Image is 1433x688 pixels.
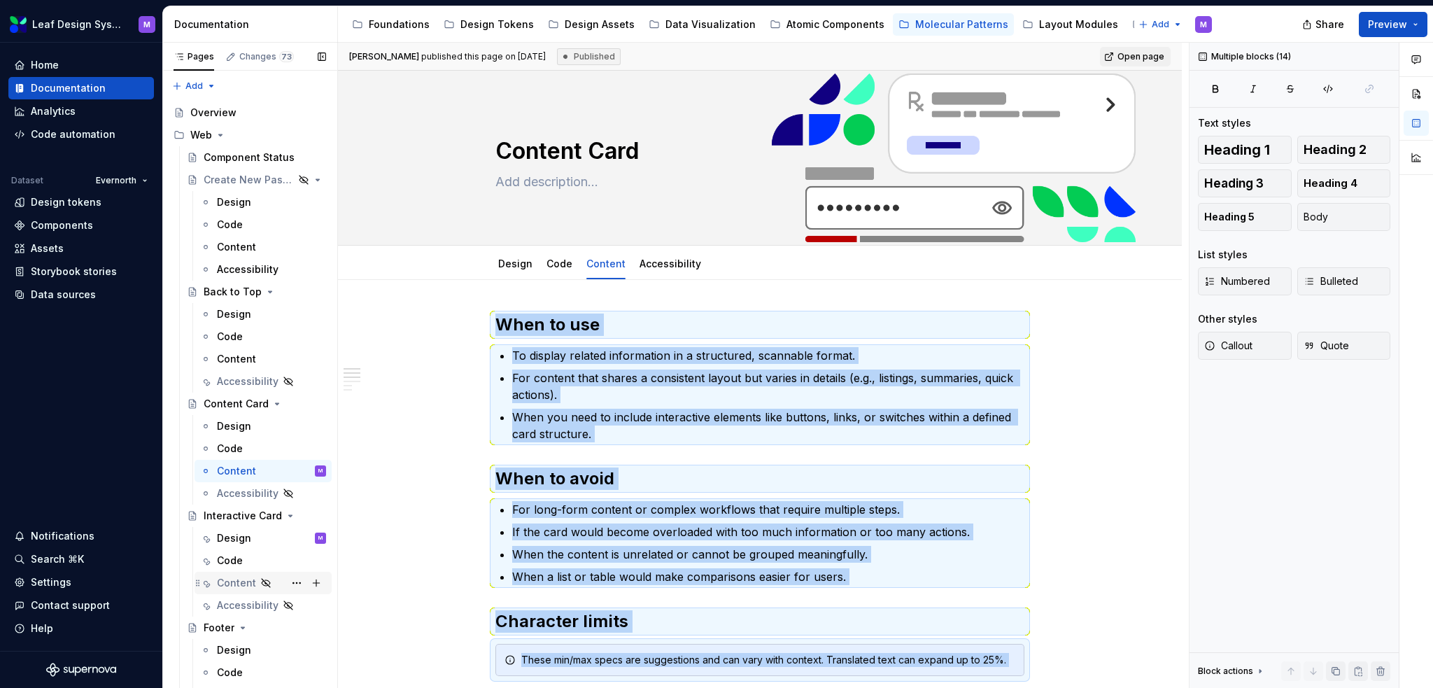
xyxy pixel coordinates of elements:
[31,552,84,566] div: Search ⌘K
[1304,143,1367,157] span: Heading 2
[181,617,332,639] a: Footer
[46,663,116,677] svg: Supernova Logo
[8,260,154,283] a: Storybook stories
[31,288,96,302] div: Data sources
[31,622,53,636] div: Help
[217,486,278,500] div: Accessibility
[1198,267,1292,295] button: Numbered
[8,77,154,99] a: Documentation
[346,10,1131,38] div: Page tree
[493,248,538,278] div: Design
[512,370,1024,403] p: For content that shares a consistent layout but varies in details (e.g., listings, summaries, qui...
[1304,176,1357,190] span: Heading 4
[181,505,332,527] a: Interactive Card
[1204,176,1264,190] span: Heading 3
[346,13,435,36] a: Foundations
[542,13,640,36] a: Design Assets
[318,531,323,545] div: M
[512,546,1024,563] p: When the content is unrelated or cannot be grouped meaningfully.
[190,106,237,120] div: Overview
[1204,210,1255,224] span: Heading 5
[1039,17,1118,31] div: Layout Modules
[217,374,278,388] div: Accessibility
[546,258,572,269] a: Code
[512,524,1024,540] p: If the card would become overloaded with too much information or too many actions.
[1198,661,1266,681] div: Block actions
[460,17,534,31] div: Design Tokens
[8,525,154,547] button: Notifications
[195,191,332,213] a: Design
[217,576,256,590] div: Content
[31,81,106,95] div: Documentation
[168,101,332,124] a: Overview
[1200,19,1207,30] div: M
[1198,203,1292,231] button: Heading 5
[565,17,635,31] div: Design Assets
[168,124,332,146] div: Web
[643,13,761,36] a: Data Visualization
[1297,169,1391,197] button: Heading 4
[195,482,332,505] a: Accessibility
[217,643,251,657] div: Design
[190,128,212,142] div: Web
[31,104,76,118] div: Analytics
[495,468,614,489] strong: When to avoid
[217,464,256,478] div: Content
[11,175,43,186] div: Dataset
[195,639,332,661] a: Design
[195,258,332,281] a: Accessibility
[1198,136,1292,164] button: Heading 1
[1295,12,1353,37] button: Share
[168,76,220,96] button: Add
[8,237,154,260] a: Assets
[495,314,600,335] strong: When to use
[557,48,621,65] div: Published
[195,437,332,460] a: Code
[204,173,294,187] div: Create New Password
[495,610,1024,633] h2: Character limits
[1127,13,1255,36] a: Design Packages
[349,51,546,62] span: published this page on [DATE]
[349,51,419,62] span: [PERSON_NAME]
[181,281,332,303] a: Back to Top
[1359,12,1427,37] button: Preview
[195,236,332,258] a: Content
[217,330,243,344] div: Code
[8,214,154,237] a: Components
[915,17,1008,31] div: Molecular Patterns
[498,258,532,269] a: Design
[31,218,93,232] div: Components
[1368,17,1407,31] span: Preview
[1198,312,1257,326] div: Other styles
[195,527,332,549] a: DesignM
[369,17,430,31] div: Foundations
[195,348,332,370] a: Content
[8,123,154,146] a: Code automation
[31,575,71,589] div: Settings
[893,13,1014,36] a: Molecular Patterns
[8,594,154,617] button: Contact support
[204,150,295,164] div: Component Status
[195,213,332,236] a: Code
[1204,143,1270,157] span: Heading 1
[634,248,707,278] div: Accessibility
[195,415,332,437] a: Design
[1134,15,1187,34] button: Add
[217,531,251,545] div: Design
[279,51,294,62] span: 73
[786,17,884,31] div: Atomic Components
[1152,19,1169,30] span: Add
[1304,274,1358,288] span: Bulleted
[8,100,154,122] a: Analytics
[217,195,251,209] div: Design
[90,171,154,190] button: Evernorth
[195,661,332,684] a: Code
[8,191,154,213] a: Design tokens
[143,19,150,30] div: M
[174,51,214,62] div: Pages
[195,370,332,393] a: Accessibility
[217,218,243,232] div: Code
[764,13,890,36] a: Atomic Components
[1198,116,1251,130] div: Text styles
[96,175,136,186] span: Evernorth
